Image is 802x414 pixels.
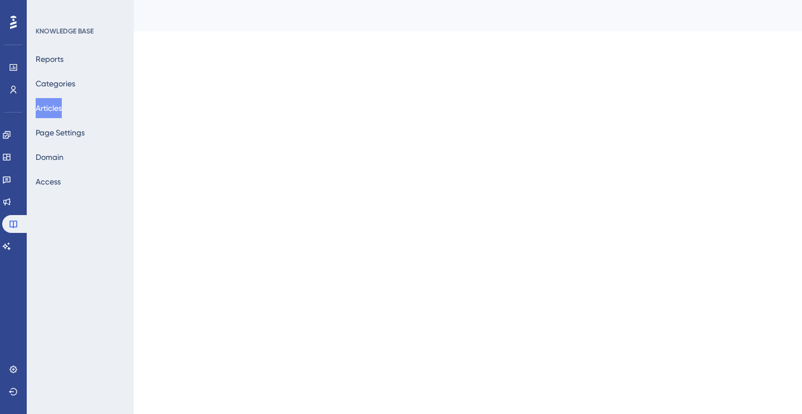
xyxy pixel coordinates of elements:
button: Reports [36,49,63,69]
button: Categories [36,74,75,94]
div: KNOWLEDGE BASE [36,27,94,36]
button: Domain [36,147,63,167]
button: Access [36,172,61,192]
button: Articles [36,98,62,118]
button: Page Settings [36,123,85,143]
